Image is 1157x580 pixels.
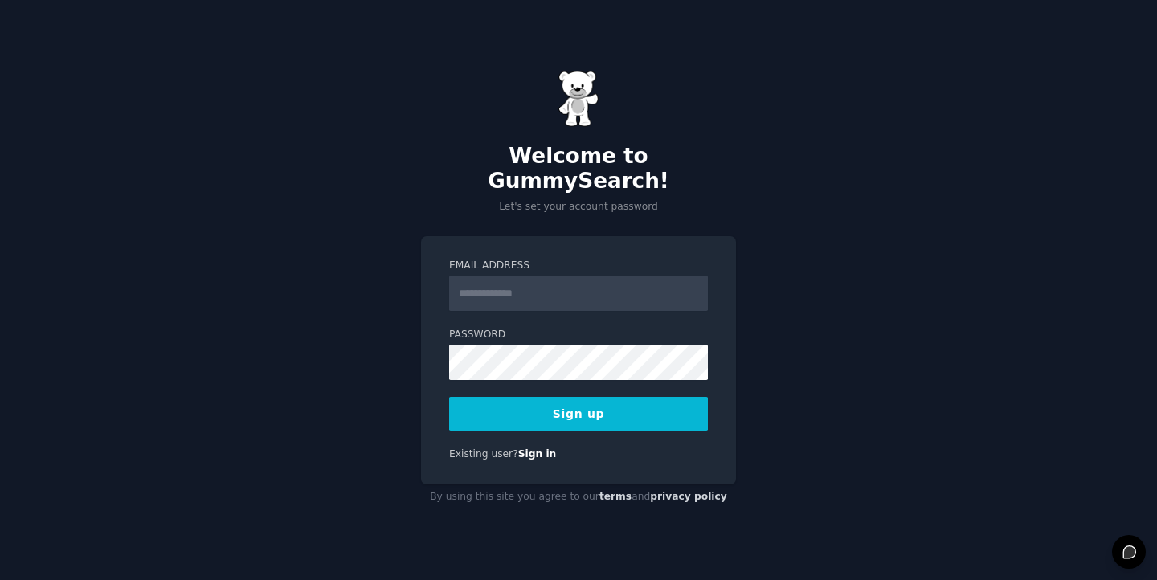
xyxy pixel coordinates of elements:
[449,397,708,431] button: Sign up
[599,491,632,502] a: terms
[421,484,736,510] div: By using this site you agree to our and
[449,328,708,342] label: Password
[518,448,557,460] a: Sign in
[449,448,518,460] span: Existing user?
[449,259,708,273] label: Email Address
[558,71,599,127] img: Gummy Bear
[421,144,736,194] h2: Welcome to GummySearch!
[421,200,736,214] p: Let's set your account password
[650,491,727,502] a: privacy policy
